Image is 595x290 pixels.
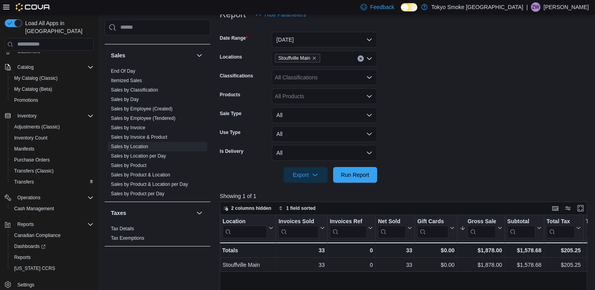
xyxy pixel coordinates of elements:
[8,143,97,154] button: Manifests
[284,167,328,183] button: Export
[220,204,274,213] button: 2 columns hidden
[330,218,366,238] div: Invoices Ref
[14,124,60,130] span: Adjustments (Classic)
[11,166,94,176] span: Transfers (Classic)
[14,86,52,92] span: My Catalog (Beta)
[111,87,158,93] span: Sales by Classification
[11,95,94,105] span: Promotions
[11,133,94,143] span: Inventory Count
[14,75,58,81] span: My Catalog (Classic)
[220,92,240,98] label: Products
[378,260,412,270] div: 33
[111,226,134,231] a: Tax Details
[11,177,94,187] span: Transfers
[526,2,528,12] p: |
[532,2,540,12] span: ZW
[105,66,210,202] div: Sales
[272,145,377,161] button: All
[507,246,542,255] div: $1,578.68
[11,144,37,154] a: Manifests
[14,179,34,185] span: Transfers
[278,246,324,255] div: 33
[2,219,97,230] button: Reports
[111,153,166,159] a: Sales by Location per Day
[547,260,581,270] div: $205.25
[366,93,372,99] button: Open list of options
[111,116,175,121] a: Sales by Employee (Tendered)
[278,218,318,238] div: Invoices Sold
[547,246,581,255] div: $205.25
[111,209,193,217] button: Taxes
[288,167,323,183] span: Export
[8,84,97,95] button: My Catalog (Beta)
[111,125,145,130] a: Sales by Invoice
[111,51,125,59] h3: Sales
[111,106,173,112] a: Sales by Employee (Created)
[220,73,253,79] label: Classifications
[195,51,204,60] button: Sales
[14,193,44,202] button: Operations
[543,2,589,12] p: [PERSON_NAME]
[14,220,37,229] button: Reports
[111,235,144,241] a: Tax Exemptions
[401,3,417,11] input: Dark Mode
[330,260,372,270] div: 0
[195,208,204,218] button: Taxes
[14,62,94,72] span: Catalog
[17,113,37,119] span: Inventory
[14,62,37,72] button: Catalog
[11,155,53,165] a: Purchase Orders
[547,218,581,238] button: Total Tax
[378,218,406,225] div: Net Sold
[460,218,502,238] button: Gross Sales
[272,126,377,142] button: All
[17,282,34,288] span: Settings
[14,265,55,272] span: [US_STATE] CCRS
[14,157,50,163] span: Purchase Orders
[111,115,175,121] span: Sales by Employee (Tendered)
[330,218,366,225] div: Invoices Ref
[11,231,94,240] span: Canadian Compliance
[272,32,377,48] button: [DATE]
[111,181,188,187] span: Sales by Product & Location per Day
[333,167,377,183] button: Run Report
[11,73,61,83] a: My Catalog (Classic)
[417,246,455,255] div: $0.00
[14,111,94,121] span: Inventory
[11,204,57,213] a: Cash Management
[14,111,40,121] button: Inventory
[111,97,139,102] a: Sales by Day
[220,192,591,200] p: Showing 1 of 1
[330,246,372,255] div: 0
[468,218,496,225] div: Gross Sales
[14,168,53,174] span: Transfers (Classic)
[111,172,170,178] span: Sales by Product & Location
[547,218,575,238] div: Total Tax
[11,231,64,240] a: Canadian Compliance
[378,218,406,238] div: Net Sold
[111,209,126,217] h3: Taxes
[11,204,94,213] span: Cash Management
[11,155,94,165] span: Purchase Orders
[11,73,94,83] span: My Catalog (Classic)
[11,264,94,273] span: Washington CCRS
[14,220,94,229] span: Reports
[417,218,448,238] div: Gift Card Sales
[111,134,167,140] a: Sales by Invoice & Product
[223,218,267,225] div: Location
[220,148,243,154] label: Is Delivery
[8,176,97,187] button: Transfers
[11,253,34,262] a: Reports
[378,246,412,255] div: 33
[11,84,55,94] a: My Catalog (Beta)
[11,95,41,105] a: Promotions
[22,19,94,35] span: Load All Apps in [GEOGRAPHIC_DATA]
[14,193,94,202] span: Operations
[111,77,142,84] span: Itemized Sales
[11,133,51,143] a: Inventory Count
[220,54,242,60] label: Locations
[8,203,97,214] button: Cash Management
[507,218,535,225] div: Subtotal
